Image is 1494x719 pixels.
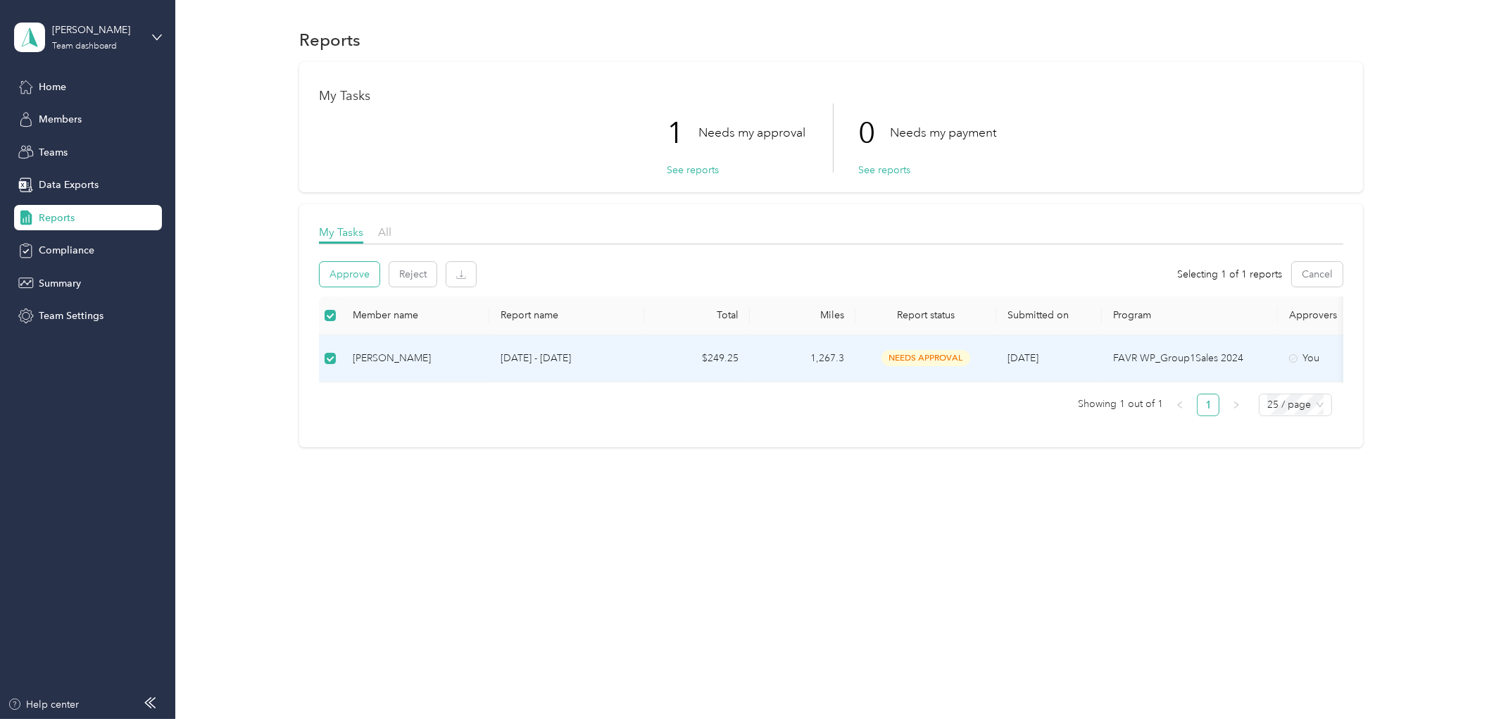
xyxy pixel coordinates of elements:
[39,243,94,258] span: Compliance
[1225,394,1248,416] button: right
[39,145,68,160] span: Teams
[39,276,81,291] span: Summary
[644,335,750,382] td: $249.25
[39,112,82,127] span: Members
[52,42,117,51] div: Team dashboard
[353,351,478,366] div: [PERSON_NAME]
[890,124,996,142] p: Needs my payment
[1232,401,1241,409] span: right
[1278,296,1419,335] th: Approvers
[761,309,844,321] div: Miles
[1267,394,1324,415] span: 25 / page
[858,163,910,177] button: See reports
[1197,394,1219,416] li: 1
[52,23,140,37] div: [PERSON_NAME]
[698,124,805,142] p: Needs my approval
[1169,394,1191,416] button: left
[8,697,80,712] button: Help center
[1102,335,1278,382] td: FAVR WP_Group1Sales 2024
[1292,262,1343,287] button: Cancel
[1102,296,1278,335] th: Program
[1198,394,1219,415] a: 1
[353,309,478,321] div: Member name
[1259,394,1332,416] div: Page Size
[389,262,437,287] button: Reject
[501,351,633,366] p: [DATE] - [DATE]
[320,262,379,287] button: Approve
[1225,394,1248,416] li: Next Page
[39,80,66,94] span: Home
[881,350,970,366] span: needs approval
[867,309,985,321] span: Report status
[655,309,739,321] div: Total
[1169,394,1191,416] li: Previous Page
[667,163,719,177] button: See reports
[299,32,360,47] h1: Reports
[39,211,75,225] span: Reports
[319,225,363,239] span: My Tasks
[319,89,1343,104] h1: My Tasks
[1007,352,1038,364] span: [DATE]
[996,296,1102,335] th: Submitted on
[489,296,644,335] th: Report name
[1078,394,1163,415] span: Showing 1 out of 1
[39,177,99,192] span: Data Exports
[1176,401,1184,409] span: left
[1177,267,1282,282] span: Selecting 1 of 1 reports
[39,308,103,323] span: Team Settings
[1289,351,1407,366] div: You
[667,104,698,163] p: 1
[378,225,391,239] span: All
[858,104,890,163] p: 0
[750,335,855,382] td: 1,267.3
[1113,351,1267,366] p: FAVR WP_Group1Sales 2024
[341,296,489,335] th: Member name
[1415,640,1494,719] iframe: Everlance-gr Chat Button Frame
